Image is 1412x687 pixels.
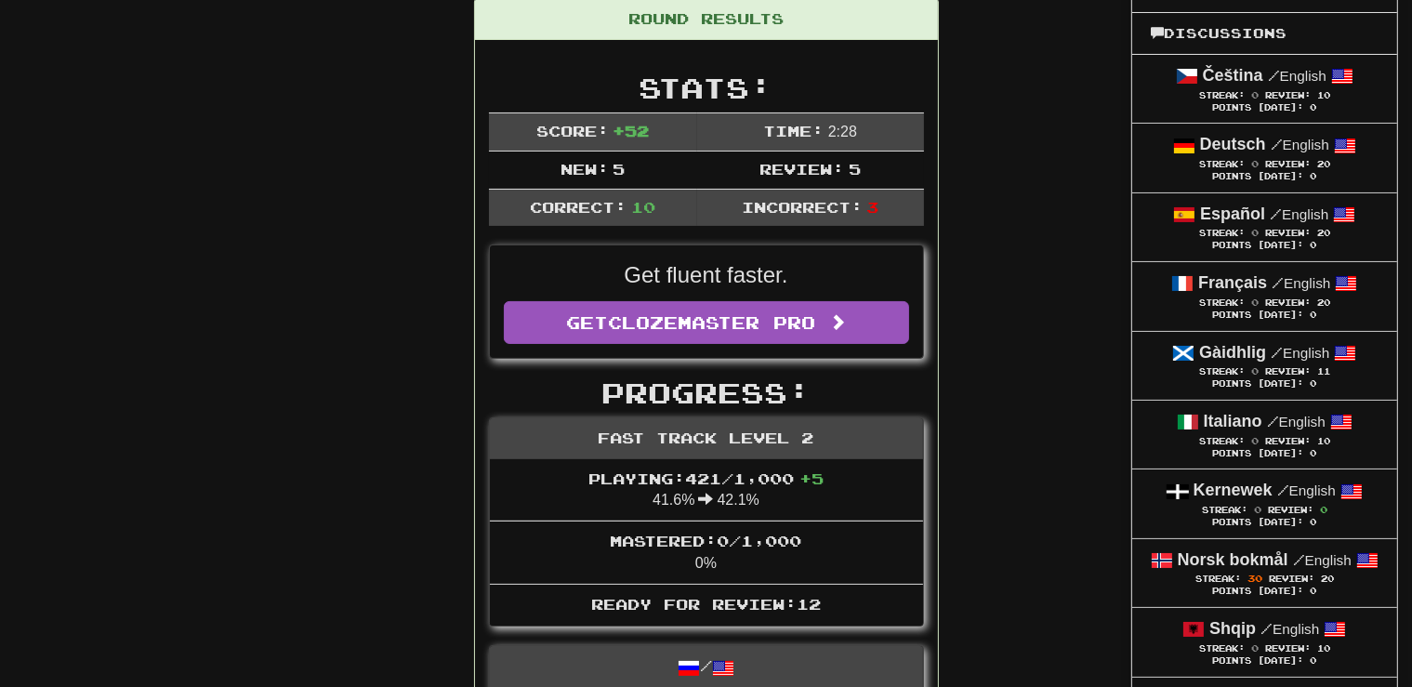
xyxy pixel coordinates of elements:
[490,521,923,585] li: 0%
[1277,482,1336,498] small: English
[1317,159,1330,169] span: 20
[1317,297,1330,308] span: 20
[828,124,857,139] span: 2 : 28
[490,459,923,522] li: 41.6% 42.1%
[1265,228,1311,238] span: Review:
[1199,159,1245,169] span: Streak:
[1321,574,1334,584] span: 20
[1204,412,1262,430] strong: Italiano
[613,160,625,178] span: 5
[1317,436,1330,446] span: 10
[1151,655,1379,667] div: Points [DATE]: 0
[742,198,863,216] span: Incorrect:
[1132,21,1397,46] a: Discussions
[1251,642,1259,654] span: 0
[1178,550,1288,569] strong: Norsk bokmål
[1132,608,1397,676] a: Shqip /English Streak: 0 Review: 10 Points [DATE]: 0
[608,312,815,333] span: Clozemaster Pro
[1151,240,1379,252] div: Points [DATE]: 0
[763,122,824,139] span: Time:
[1151,448,1379,460] div: Points [DATE]: 0
[1317,228,1330,238] span: 20
[1268,67,1280,84] span: /
[490,418,923,459] div: Fast Track Level 2
[1132,539,1397,607] a: Norsk bokmål /English Streak: 30 Review: 20 Points [DATE]: 0
[504,259,909,291] p: Get fluent faster.
[1132,55,1397,123] a: Čeština /English Streak: 0 Review: 10 Points [DATE]: 0
[536,122,609,139] span: Score:
[1271,345,1329,361] small: English
[489,73,924,103] h2: Stats:
[1247,573,1262,584] span: 30
[1317,366,1330,377] span: 11
[613,122,649,139] span: + 52
[1199,366,1245,377] span: Streak:
[1260,620,1273,637] span: /
[1260,621,1319,637] small: English
[1277,482,1289,498] span: /
[1132,401,1397,469] a: Italiano /English Streak: 0 Review: 10 Points [DATE]: 0
[1151,378,1379,390] div: Points [DATE]: 0
[1293,552,1352,568] small: English
[1251,227,1259,238] span: 0
[489,377,924,408] h2: Progress:
[1271,344,1283,361] span: /
[1265,159,1311,169] span: Review:
[1151,310,1379,322] div: Points [DATE]: 0
[759,160,844,178] span: Review:
[1132,262,1397,330] a: Français /English Streak: 0 Review: 20 Points [DATE]: 0
[1265,366,1311,377] span: Review:
[1199,90,1245,100] span: Streak:
[1132,332,1397,400] a: Gàidhlig /English Streak: 0 Review: 11 Points [DATE]: 0
[1151,517,1379,529] div: Points [DATE]: 0
[1271,137,1329,152] small: English
[1267,414,1326,429] small: English
[1151,171,1379,183] div: Points [DATE]: 0
[1132,469,1397,537] a: Kernewek /English Streak: 0 Review: 0 Points [DATE]: 0
[1265,643,1311,654] span: Review:
[1293,551,1305,568] span: /
[504,301,909,344] a: GetClozemaster Pro
[1272,274,1284,291] span: /
[1132,124,1397,192] a: Deutsch /English Streak: 0 Review: 20 Points [DATE]: 0
[1254,504,1261,515] span: 0
[1272,275,1330,291] small: English
[1251,158,1259,169] span: 0
[631,198,655,216] span: 10
[588,469,824,487] span: Playing: 421 / 1,000
[1265,436,1311,446] span: Review:
[1199,297,1245,308] span: Streak:
[1251,89,1259,100] span: 0
[1199,643,1245,654] span: Streak:
[1265,297,1311,308] span: Review:
[1199,343,1266,362] strong: Gàidhlig
[611,532,802,549] span: Mastered: 0 / 1,000
[1269,574,1314,584] span: Review:
[1317,90,1330,100] span: 10
[1271,136,1283,152] span: /
[591,595,821,613] span: Ready for Review: 12
[1265,90,1311,100] span: Review:
[1199,228,1245,238] span: Streak:
[849,160,861,178] span: 5
[1200,135,1266,153] strong: Deutsch
[1268,68,1326,84] small: English
[1198,273,1267,292] strong: Français
[1203,66,1263,85] strong: Čeština
[1194,481,1273,499] strong: Kernewek
[1199,436,1245,446] span: Streak:
[1270,206,1328,222] small: English
[530,198,627,216] span: Correct:
[1251,365,1259,377] span: 0
[1317,643,1330,654] span: 10
[1200,205,1265,223] strong: Español
[866,198,878,216] span: 3
[1251,435,1259,446] span: 0
[1132,193,1397,261] a: Español /English Streak: 0 Review: 20 Points [DATE]: 0
[1195,574,1241,584] span: Streak:
[1151,102,1379,114] div: Points [DATE]: 0
[799,469,824,487] span: + 5
[1209,619,1256,638] strong: Shqip
[1320,504,1327,515] span: 0
[1151,586,1379,598] div: Points [DATE]: 0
